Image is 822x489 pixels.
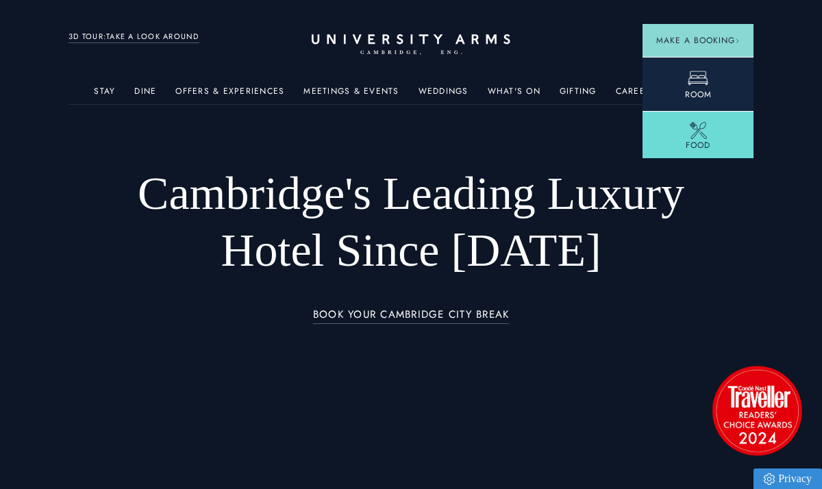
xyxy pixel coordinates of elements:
a: Offers & Experiences [175,86,284,104]
span: Food [686,139,710,151]
a: BOOK YOUR CAMBRIDGE CITY BREAK [313,309,510,325]
img: image-2524eff8f0c5d55edbf694693304c4387916dea5-1501x1501-png [706,359,808,462]
span: Room [685,88,712,101]
a: Privacy [754,468,822,489]
a: Stay [94,86,115,104]
button: Make a BookingArrow icon [643,24,754,57]
a: Home [312,34,510,55]
img: Arrow icon [735,38,740,43]
a: Meetings & Events [303,86,399,104]
a: Dine [134,86,156,104]
a: 3D TOUR:TAKE A LOOK AROUND [68,31,199,43]
a: Careers [616,86,657,104]
a: Weddings [419,86,469,104]
a: What's On [488,86,540,104]
a: Gifting [560,86,597,104]
a: Food [643,111,754,162]
h1: Cambridge's Leading Luxury Hotel Since [DATE] [137,165,685,279]
span: Make a Booking [656,34,740,47]
a: Room [643,57,754,111]
img: Privacy [764,473,775,485]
